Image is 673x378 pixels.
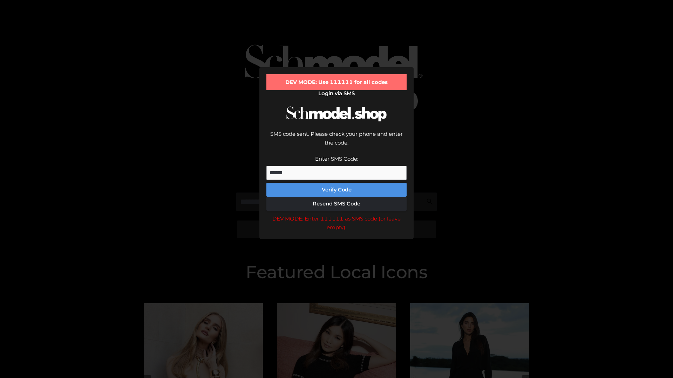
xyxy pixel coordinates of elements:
button: Verify Code [266,183,407,197]
img: Schmodel Logo [284,100,389,128]
div: SMS code sent. Please check your phone and enter the code. [266,129,407,154]
div: DEV MODE: Use 111111 for all codes [266,74,407,90]
label: Enter SMS Code: [315,155,358,162]
div: DEV MODE: Enter 111111 as SMS code (or leave empty). [266,214,407,232]
h2: Login via SMS [266,90,407,97]
button: Resend SMS Code [266,197,407,211]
